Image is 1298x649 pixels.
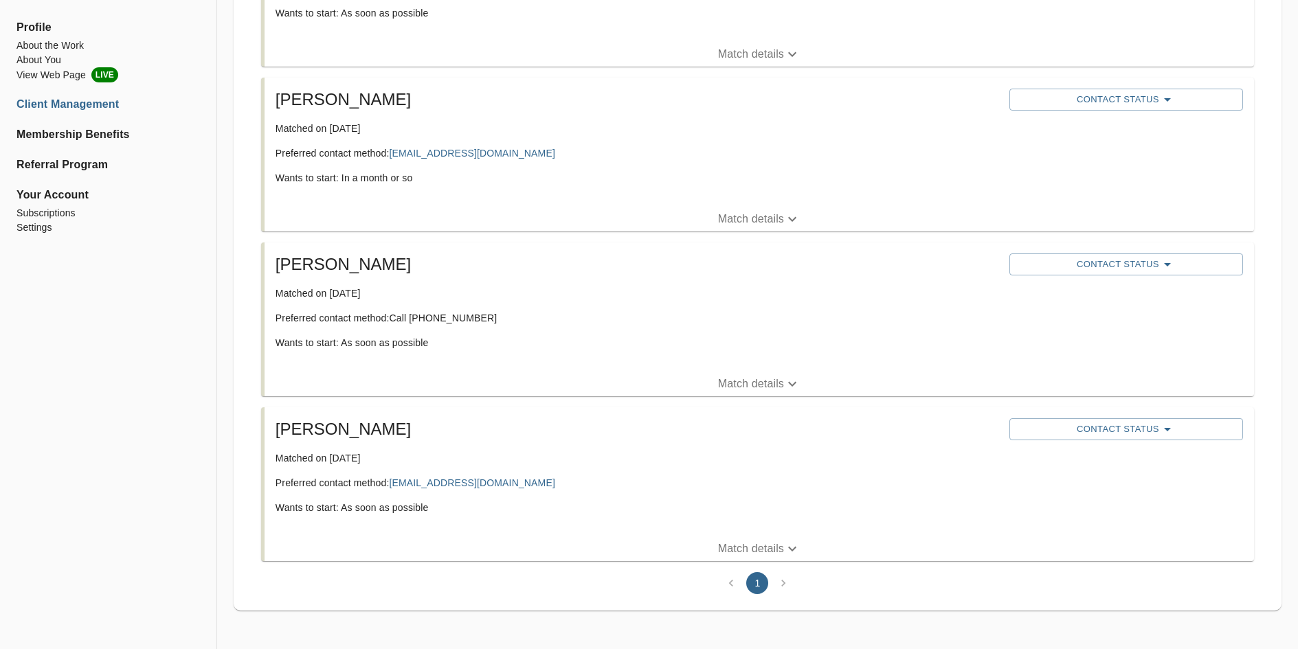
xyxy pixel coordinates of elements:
a: [EMAIL_ADDRESS][DOMAIN_NAME] [389,477,555,488]
span: LIVE [91,67,118,82]
p: Wants to start: As soon as possible [276,6,998,20]
button: Match details [265,536,1254,561]
a: Referral Program [16,157,200,173]
p: Wants to start: As soon as possible [276,501,998,514]
a: Settings [16,220,200,235]
a: Client Management [16,96,200,113]
span: Your Account [16,187,200,203]
a: [EMAIL_ADDRESS][DOMAIN_NAME] [389,148,555,159]
p: Wants to start: In a month or so [276,171,998,185]
p: Matched on [DATE] [276,286,998,300]
p: Preferred contact method: [276,476,998,490]
button: Contact Status [1009,253,1243,275]
p: Match details [718,46,784,62]
p: Wants to start: As soon as possible [276,336,998,350]
p: Matched on [DATE] [276,122,998,135]
a: About You [16,53,200,67]
span: Contact Status [1016,421,1236,437]
button: page 1 [746,572,768,594]
span: Contact Status [1016,256,1236,273]
span: Contact Status [1016,91,1236,108]
p: Match details [718,540,784,557]
a: Membership Benefits [16,126,200,143]
button: Match details [265,42,1254,67]
h5: [PERSON_NAME] [276,89,998,111]
p: Match details [718,211,784,227]
span: Profile [16,19,200,36]
p: Match details [718,376,784,392]
li: View Web Page [16,67,200,82]
a: About the Work [16,38,200,53]
a: Subscriptions [16,206,200,220]
h5: [PERSON_NAME] [276,418,998,440]
nav: pagination navigation [718,572,796,594]
button: Match details [265,372,1254,396]
p: Preferred contact method: Call [PHONE_NUMBER] [276,311,998,325]
button: Contact Status [1009,89,1243,111]
p: Preferred contact method: [276,146,998,160]
button: Contact Status [1009,418,1243,440]
button: Match details [265,207,1254,231]
p: Matched on [DATE] [276,451,998,465]
h5: [PERSON_NAME] [276,253,998,275]
a: View Web PageLIVE [16,67,200,82]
